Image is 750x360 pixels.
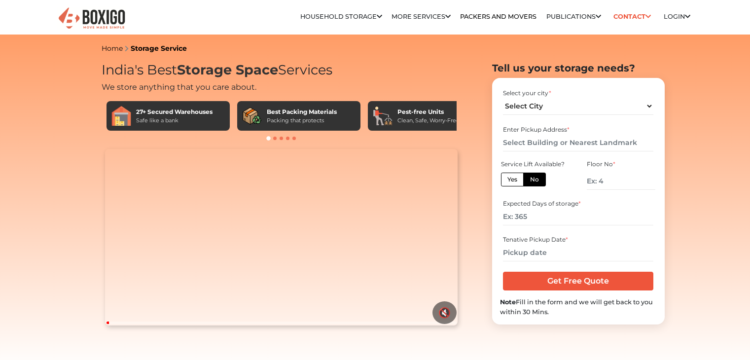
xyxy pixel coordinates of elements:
img: Boxigo [57,6,126,31]
img: Pest-free Units [373,106,393,126]
span: We store anything that you care about. [102,82,256,92]
div: Expected Days of storage [503,199,653,208]
div: Floor No [587,160,655,169]
img: Best Packing Materials [242,106,262,126]
button: 🔇 [432,301,457,324]
b: Note [500,298,516,306]
h1: India's Best Services [102,62,462,78]
div: Packing that protects [267,116,337,125]
div: Pest-free Units [397,108,460,116]
div: Best Packing Materials [267,108,337,116]
span: Storage Space [177,62,278,78]
input: Ex: 365 [503,208,653,225]
a: Home [102,44,123,53]
a: Publications [546,13,601,20]
a: More services [392,13,451,20]
input: Pickup date [503,244,653,261]
input: Get Free Quote [503,272,653,290]
div: Safe like a bank [136,116,213,125]
label: Yes [501,173,524,186]
div: Fill in the form and we will get back to you within 30 Mins. [500,297,657,316]
a: Packers and Movers [460,13,536,20]
h2: Tell us your storage needs? [492,62,665,74]
div: Clean, Safe, Worry-Free [397,116,460,125]
a: Storage Service [131,44,187,53]
video: Your browser does not support the video tag. [105,149,458,325]
div: Select your city [503,89,653,98]
a: Contact [610,9,654,24]
div: Tenative Pickup Date [503,235,653,244]
div: Enter Pickup Address [503,125,653,134]
a: Household Storage [300,13,382,20]
div: 27+ Secured Warehouses [136,108,213,116]
label: No [523,173,546,186]
input: Ex: 4 [587,173,655,190]
img: 27+ Secured Warehouses [111,106,131,126]
a: Login [664,13,690,20]
input: Select Building or Nearest Landmark [503,134,653,151]
div: Service Lift Available? [501,160,569,169]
